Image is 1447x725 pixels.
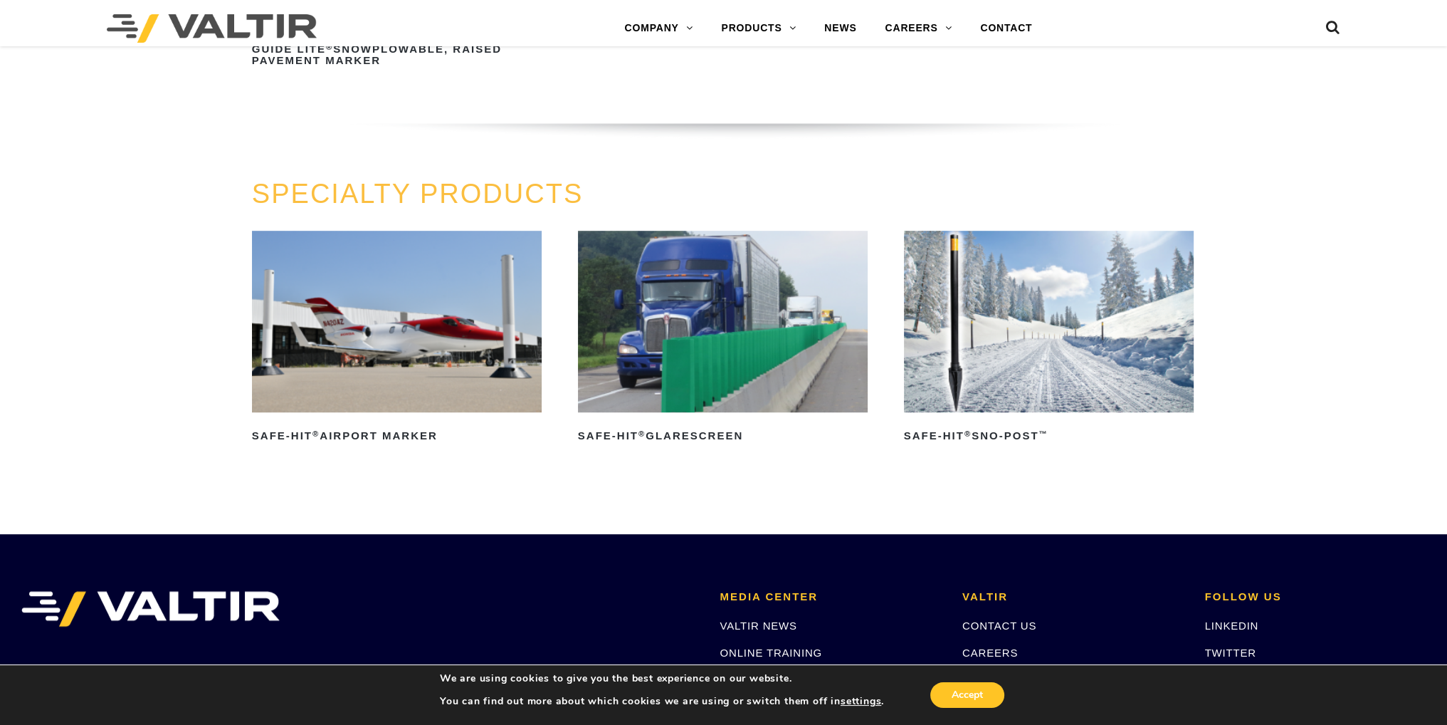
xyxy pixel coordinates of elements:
[930,682,1004,708] button: Accept
[720,647,821,659] a: ONLINE TRAINING
[966,14,1046,43] a: CONTACT
[312,429,320,438] sup: ®
[962,647,1018,659] a: CAREERS
[962,591,1184,603] h2: VALTIR
[252,38,542,72] h2: GUIDE LITE Snowplowable, Raised Pavement Marker
[578,425,868,448] h2: Safe-Hit Glarescreen
[1038,429,1048,438] sup: ™
[107,14,317,43] img: Valtir
[964,429,972,438] sup: ®
[440,695,884,708] p: You can find out more about which cookies we are using or switch them off in .
[440,672,884,685] p: We are using cookies to give you the best experience on our website.
[611,14,707,43] a: COMPANY
[841,695,881,708] button: settings
[810,14,870,43] a: NEWS
[1204,647,1256,659] a: TWITTER
[870,14,966,43] a: CAREERS
[720,591,941,603] h2: MEDIA CENTER
[720,620,796,632] a: VALTIR NEWS
[252,425,542,448] h2: Safe-Hit Airport Marker
[1204,591,1426,603] h2: FOLLOW US
[904,425,1194,448] h2: Safe-Hit Sno-Post
[904,231,1194,447] a: Safe-Hit®Sno-Post™
[252,231,542,447] a: Safe-Hit®Airport Marker
[578,231,868,447] a: Safe-Hit®Glarescreen
[707,14,810,43] a: PRODUCTS
[962,620,1036,632] a: CONTACT US
[21,591,280,627] img: VALTIR
[252,179,583,209] a: SPECIALTY PRODUCTS
[1204,620,1258,632] a: LINKEDIN
[638,429,646,438] sup: ®
[326,43,333,51] sup: ®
